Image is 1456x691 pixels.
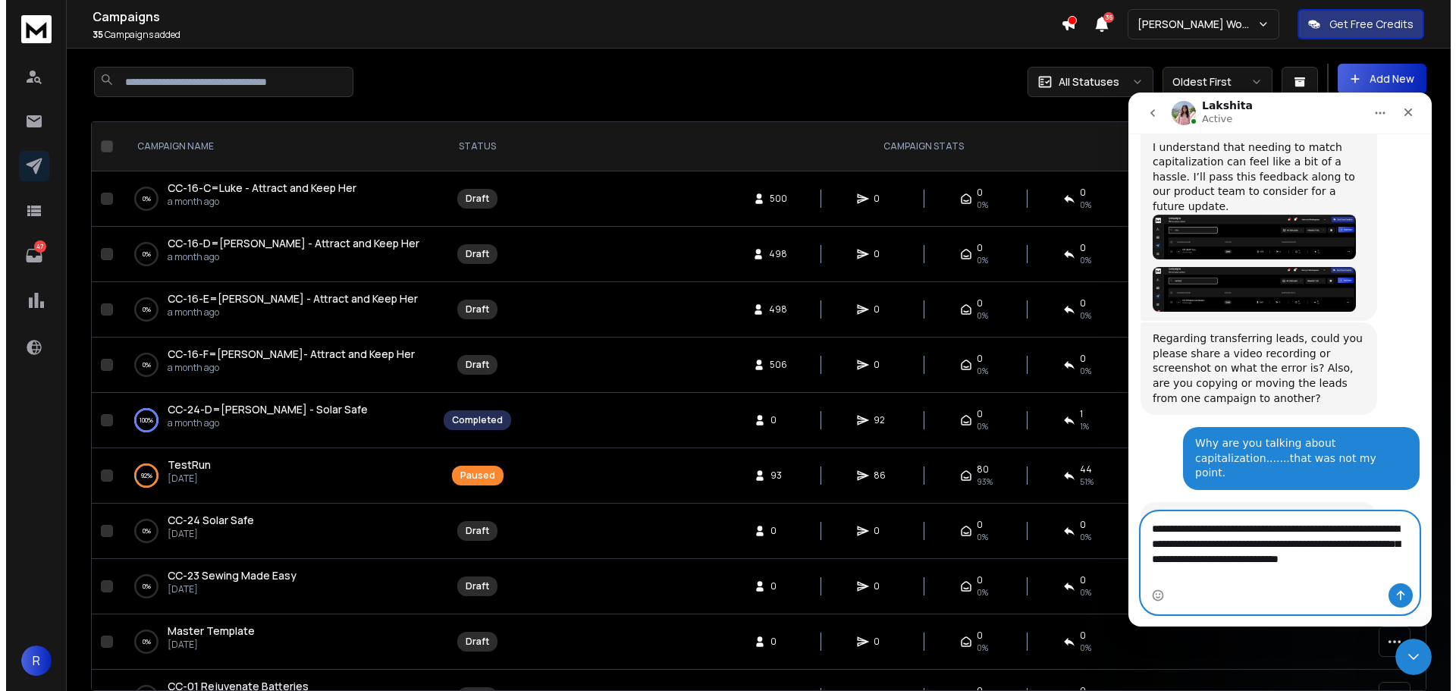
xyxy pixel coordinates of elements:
span: 0 [868,248,883,260]
span: 0 [971,187,977,199]
span: CC-16-E=[PERSON_NAME] - Attract and Keep Her [162,291,412,306]
a: CC-24 Solar Safe [162,513,248,528]
p: [PERSON_NAME] Workspace [1131,17,1251,32]
span: 0 [1074,187,1080,199]
span: 0 [868,359,883,371]
div: Why are you talking about capitalization.......that was not my point. [55,335,291,397]
iframe: Intercom live chat [1122,93,1426,627]
td: 0%CC-24 Solar Safe[DATE] [113,504,428,559]
span: 0% [1074,586,1085,598]
span: 0% [1074,642,1085,654]
span: 0% [971,586,982,598]
iframe: Intercom live chat [1389,639,1426,675]
span: 0 [868,580,883,592]
td: 100%CC-24-D=[PERSON_NAME] - Solar Safea month ago [113,393,428,448]
span: 498 [763,303,781,316]
span: 498 [763,248,781,260]
div: Completed [446,414,497,426]
span: 0% [1074,254,1085,266]
span: 1 [1074,408,1077,420]
div: Draft [460,248,483,260]
p: [DATE] [162,473,205,485]
div: Draft [460,580,483,592]
a: CC-16-F=[PERSON_NAME]- Attract and Keep Her [162,347,409,362]
span: 0 [971,353,977,365]
td: 0%CC-16-F=[PERSON_NAME]- Attract and Keep Hera month ago [113,338,428,393]
button: Oldest First [1156,67,1266,97]
td: 0%CC-16-E=[PERSON_NAME] - Attract and Keep Hera month ago [113,282,428,338]
div: Why are you talking about capitalization.......that was not my point. [67,344,279,388]
p: a month ago [162,362,409,374]
button: Get Free Credits [1291,9,1418,39]
span: 0% [971,254,982,266]
span: CC-23 Sewing Made Easy [162,568,290,583]
div: Regarding transferring leads, could you please share a video recording or screenshot on what the ... [12,230,249,322]
span: 0 [868,525,883,537]
span: CC-16-D=[PERSON_NAME] - Attract and Keep Her [162,236,413,250]
span: 0 [764,580,780,592]
button: R [15,645,45,676]
p: a month ago [162,251,413,263]
span: 0% [1074,199,1085,211]
span: 0% [971,420,982,432]
th: CAMPAIGN STATS [514,122,1321,171]
p: a month ago [162,306,412,319]
p: Get Free Credits [1323,17,1407,32]
div: Lakshita says… [12,230,291,335]
button: Emoji picker [24,497,36,509]
p: a month ago [162,417,362,429]
div: Lakshita says… [12,410,291,499]
span: 36 [1097,12,1108,23]
h1: Campaigns [86,8,1055,26]
span: 86 [868,470,883,482]
p: 0 % [136,191,145,206]
span: 0 [971,574,977,586]
span: 0 [1074,630,1080,642]
span: CC-24 Solar Safe [162,513,248,527]
span: 0% [971,365,982,377]
span: 0% [1074,531,1085,543]
p: a month ago [162,196,350,208]
p: 92 % [135,468,146,483]
span: 0% [1074,365,1085,377]
div: Draft [460,359,483,371]
div: Draft [460,193,483,205]
button: Send a message… [260,491,284,515]
span: 0 [764,525,780,537]
span: 44 [1074,463,1086,476]
span: 0 [1074,519,1080,531]
a: 47 [13,240,43,271]
span: 93 % [971,476,987,488]
span: 0 [764,636,780,648]
span: 92 [868,414,883,426]
span: 0% [971,642,982,654]
a: CC-23 Sewing Made Easy [162,568,290,583]
a: CC-16-D=[PERSON_NAME] - Attract and Keep Her [162,236,413,251]
span: 51 % [1074,476,1087,488]
div: Robert says… [12,335,291,410]
span: 0 [868,303,883,316]
p: 0 % [136,579,145,594]
p: [DATE] [162,583,290,595]
a: CC-24-D=[PERSON_NAME] - Solar Safe [162,402,362,417]
span: 0 [1074,353,1080,365]
span: 0 [1074,574,1080,586]
span: 0 [971,242,977,254]
div: Got it, I was referring to the contents of the name of the campaign, do you mean the content of t... [12,410,249,487]
td: 0%Master Template[DATE] [113,614,428,670]
button: Add New [1332,64,1420,94]
span: 500 [764,193,781,205]
span: CC-24-D=[PERSON_NAME] - Solar Safe [162,402,362,416]
th: STATUS [428,122,514,171]
a: TestRun [162,457,205,473]
span: 0% [971,199,982,211]
p: [DATE] [162,528,248,540]
p: 0 % [136,302,145,317]
span: 0% [1074,309,1085,322]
